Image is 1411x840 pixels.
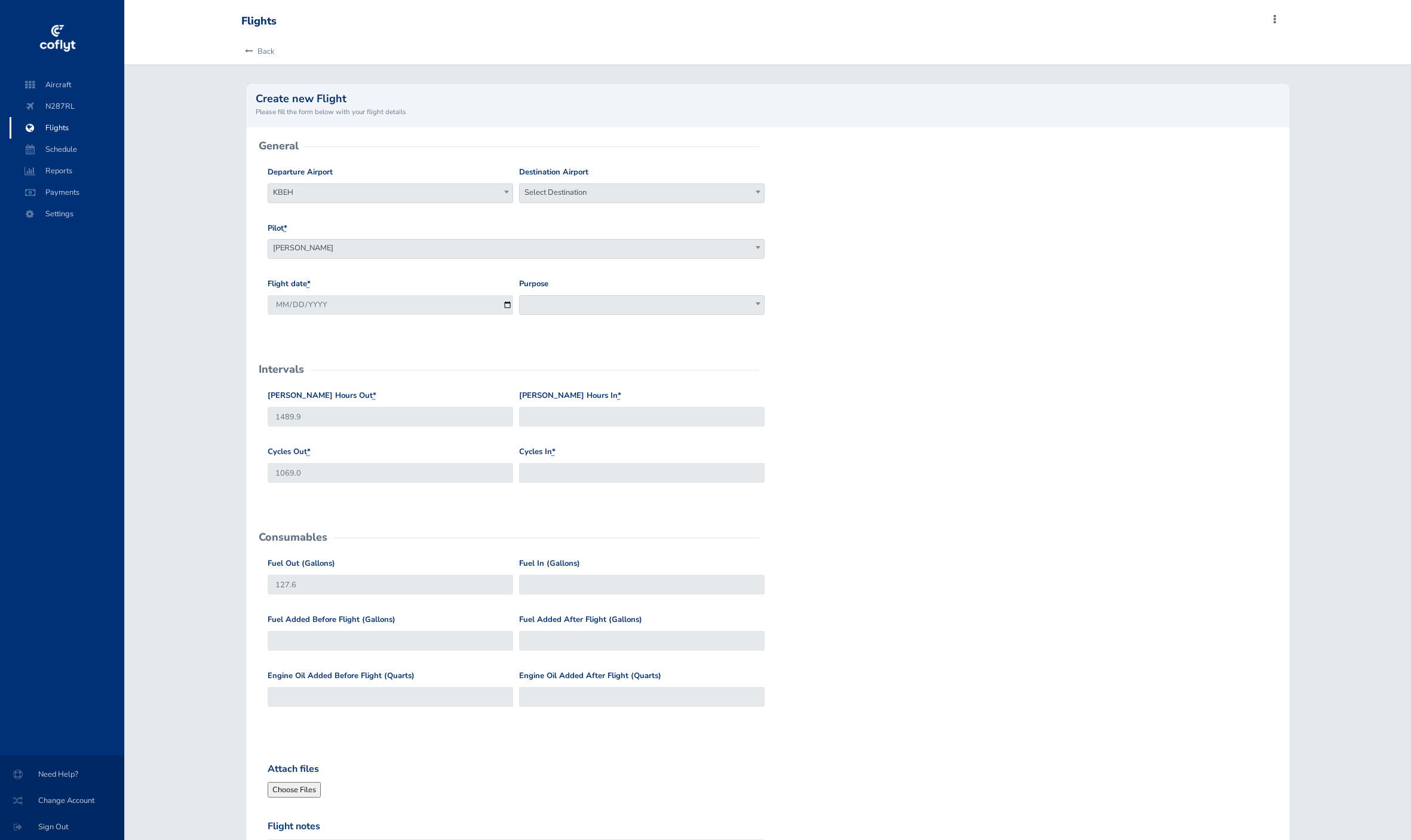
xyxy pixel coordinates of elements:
[22,203,112,225] span: Settings
[268,184,513,201] span: KBEH
[519,166,588,179] label: Destination Airport
[552,446,556,457] abbr: required
[268,614,395,626] label: Fuel Added Before Flight (Gallons)
[268,183,513,203] span: KBEH
[268,166,333,179] label: Departure Airport
[519,670,661,682] label: Engine Oil Added After Flight (Quarts)
[268,390,376,402] label: [PERSON_NAME] Hours Out
[22,182,112,203] span: Payments
[22,117,112,139] span: Flights
[256,106,1280,117] small: Please fill the form below with your flight details
[259,140,299,151] h2: General
[259,532,327,542] h2: Consumables
[268,240,765,256] span: Kevin Ferreira
[519,183,765,203] span: Select Destination
[519,390,621,402] label: [PERSON_NAME] Hours In
[520,184,764,201] span: Select Destination
[22,96,112,117] span: N287RL
[268,819,320,835] label: Flight notes
[22,160,112,182] span: Reports
[373,390,376,401] abbr: required
[284,223,287,234] abbr: required
[268,762,319,777] label: Attach files
[307,278,311,289] abbr: required
[14,764,110,785] span: Need Help?
[618,390,621,401] abbr: required
[268,670,415,682] label: Engine Oil Added Before Flight (Quarts)
[268,222,287,235] label: Pilot
[519,446,556,458] label: Cycles In
[268,278,311,290] label: Flight date
[241,38,274,65] a: Back
[519,278,548,290] label: Purpose
[14,790,110,811] span: Change Account
[259,364,304,375] h2: Intervals
[22,139,112,160] span: Schedule
[268,446,311,458] label: Cycles Out
[519,557,580,570] label: Fuel In (Gallons)
[268,557,335,570] label: Fuel Out (Gallons)
[256,93,1280,104] h2: Create new Flight
[307,446,311,457] abbr: required
[241,15,277,28] div: Flights
[38,21,77,57] img: coflyt logo
[14,816,110,838] span: Sign Out
[268,239,765,259] span: Kevin Ferreira
[22,74,112,96] span: Aircraft
[519,614,642,626] label: Fuel Added After Flight (Gallons)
